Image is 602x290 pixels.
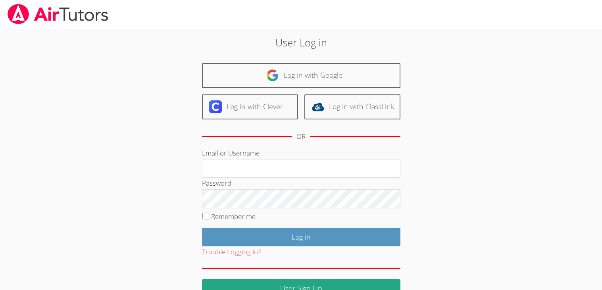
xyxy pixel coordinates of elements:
label: Remember me [211,212,256,221]
img: google-logo-50288ca7cdecda66e5e0955fdab243c47b7ad437acaf1139b6f446037453330a.svg [266,69,279,82]
label: Email or Username [202,148,260,157]
a: Log in with Google [202,63,400,88]
label: Password [202,179,231,188]
button: Trouble Logging In? [202,246,261,258]
div: OR [296,131,306,142]
a: Log in with Clever [202,94,298,119]
h2: User Log in [138,35,464,50]
img: airtutors_banner-c4298cdbf04f3fff15de1276eac7730deb9818008684d7c2e4769d2f7ddbe033.png [7,4,109,24]
img: classlink-logo-d6bb404cc1216ec64c9a2012d9dc4662098be43eaf13dc465df04b49fa7ab582.svg [312,100,324,113]
input: Log in [202,228,400,246]
a: Log in with ClassLink [304,94,400,119]
img: clever-logo-6eab21bc6e7a338710f1a6ff85c0baf02591cd810cc4098c63d3a4b26e2feb20.svg [209,100,222,113]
